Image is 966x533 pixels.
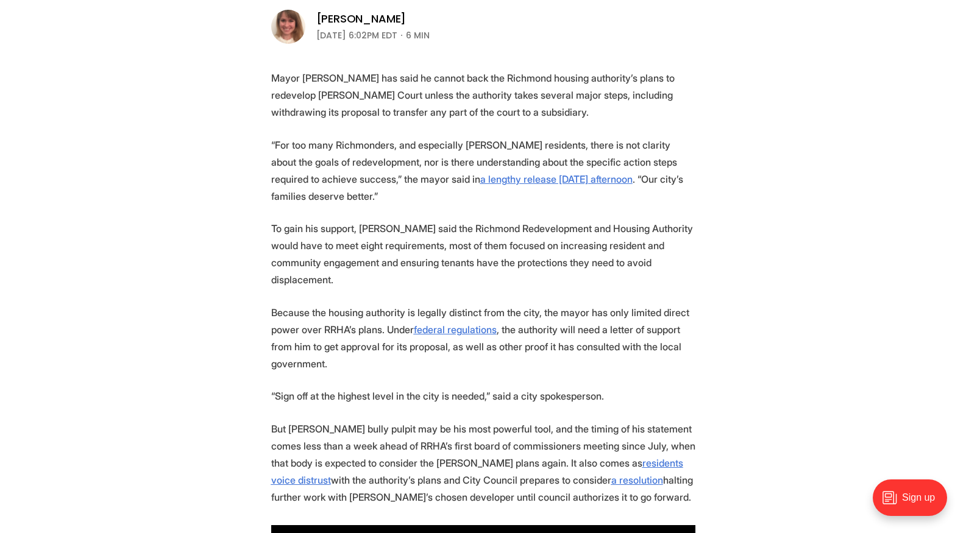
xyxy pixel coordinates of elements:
[271,457,683,486] a: residents voice distrust
[271,136,695,205] p: “For too many Richmonders, and especially [PERSON_NAME] residents, there is not clarity about the...
[271,10,305,44] img: Sarah Vogelsong
[480,173,633,185] a: a lengthy release [DATE] afternoon
[271,420,695,506] p: But [PERSON_NAME] bully pulpit may be his most powerful tool, and the timing of his statement com...
[271,69,695,121] p: Mayor [PERSON_NAME] has said he cannot back the Richmond housing authority’s plans to redevelop [...
[414,323,497,336] a: federal regulations
[611,474,663,486] a: a resolution
[271,220,695,288] p: To gain his support, [PERSON_NAME] said the Richmond Redevelopment and Housing Authority would ha...
[271,304,695,372] p: Because the housing authority is legally distinct from the city, the mayor has only limited direc...
[406,28,430,43] span: 6 min
[271,387,695,404] p: “Sign off at the highest level in the city is needed,” said a city spokesperson.
[316,12,407,26] a: [PERSON_NAME]
[316,28,397,43] time: [DATE] 6:02PM EDT
[862,473,966,533] iframe: portal-trigger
